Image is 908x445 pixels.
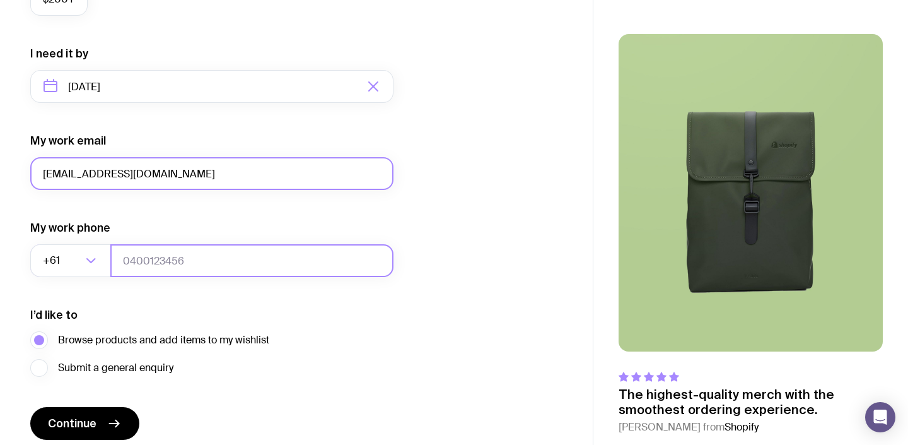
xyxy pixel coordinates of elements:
cite: [PERSON_NAME] from [619,420,883,435]
input: 0400123456 [110,244,393,277]
input: Select a target date [30,70,393,103]
label: My work phone [30,220,110,235]
div: Open Intercom Messenger [865,402,895,432]
div: Search for option [30,244,111,277]
label: I’d like to [30,307,78,323]
span: Submit a general enquiry [58,360,173,376]
input: you@email.com [30,157,393,190]
span: Shopify [725,420,759,434]
span: Continue [48,416,96,431]
label: My work email [30,133,106,148]
span: +61 [43,244,62,277]
label: I need it by [30,46,88,61]
input: Search for option [62,244,82,277]
button: Continue [30,407,139,440]
p: The highest-quality merch with the smoothest ordering experience. [619,387,883,417]
span: Browse products and add items to my wishlist [58,333,269,348]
